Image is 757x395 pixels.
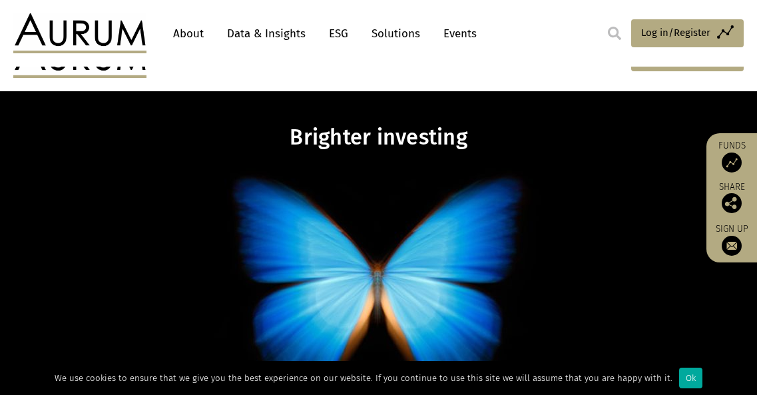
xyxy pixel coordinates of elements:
[722,236,742,256] img: Sign up to our newsletter
[713,183,750,213] div: Share
[713,223,750,256] a: Sign up
[365,21,427,46] a: Solutions
[722,153,742,173] img: Access Funds
[679,368,702,388] div: Ok
[631,19,744,47] a: Log in/Register
[220,21,312,46] a: Data & Insights
[713,140,750,173] a: Funds
[13,13,146,53] img: Aurum
[437,21,477,46] a: Events
[322,21,355,46] a: ESG
[722,193,742,213] img: Share this post
[608,27,621,40] img: search.svg
[132,125,625,151] h1: Brighter investing
[641,25,710,41] span: Log in/Register
[166,21,210,46] a: About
